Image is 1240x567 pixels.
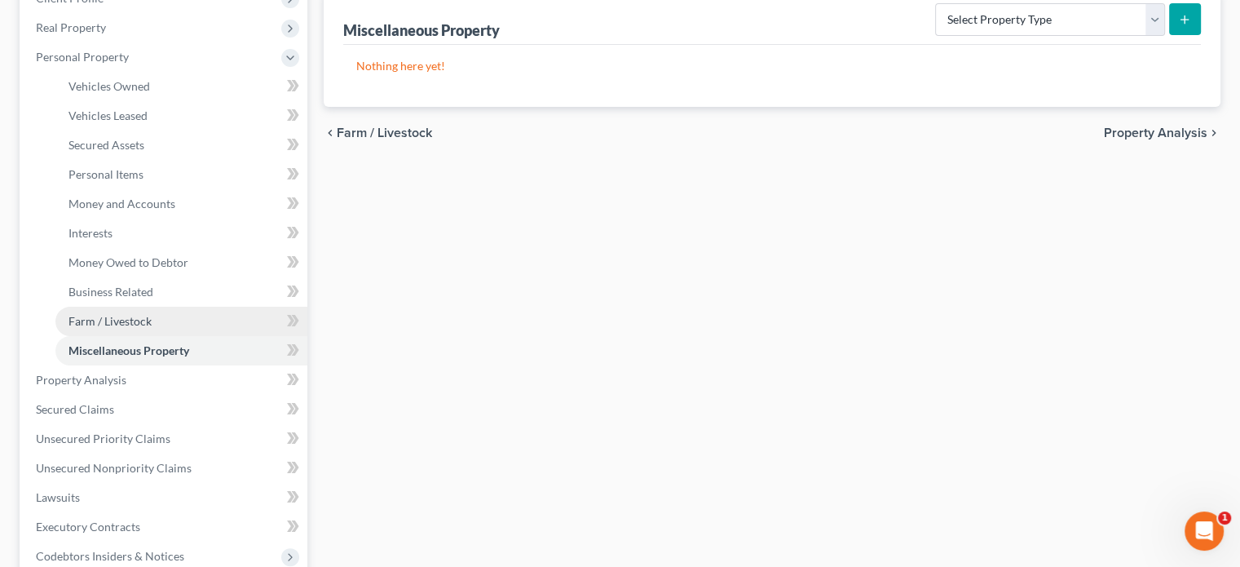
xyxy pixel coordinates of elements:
a: Secured Claims [23,395,307,424]
i: chevron_left [324,126,337,140]
button: chevron_left Farm / Livestock [324,126,432,140]
span: Codebtors Insiders & Notices [36,549,184,563]
a: Interests [55,219,307,248]
a: Farm / Livestock [55,307,307,336]
span: Money Owed to Debtor [68,255,188,269]
p: Nothing here yet! [356,58,1188,74]
a: Vehicles Owned [55,72,307,101]
a: Personal Items [55,160,307,189]
a: Executory Contracts [23,512,307,542]
span: Secured Claims [36,402,114,416]
span: Farm / Livestock [68,314,152,328]
a: Property Analysis [23,365,307,395]
span: Money and Accounts [68,197,175,210]
a: Secured Assets [55,131,307,160]
span: Vehicles Leased [68,109,148,122]
span: Business Related [68,285,153,299]
span: Property Analysis [1104,126,1207,140]
span: Vehicles Owned [68,79,150,93]
span: Farm / Livestock [337,126,432,140]
a: Unsecured Priority Claims [23,424,307,454]
a: Business Related [55,277,307,307]
a: Unsecured Nonpriority Claims [23,454,307,483]
span: Unsecured Nonpriority Claims [36,461,192,475]
a: Vehicles Leased [55,101,307,131]
iframe: Intercom live chat [1185,512,1224,551]
span: Unsecured Priority Claims [36,432,170,445]
a: Money Owed to Debtor [55,248,307,277]
span: Personal Items [68,167,143,181]
i: chevron_right [1207,126,1220,140]
a: Miscellaneous Property [55,336,307,365]
span: Executory Contracts [36,520,140,534]
span: Interests [68,226,113,240]
span: Real Property [36,20,106,34]
span: Miscellaneous Property [68,343,189,357]
span: Property Analysis [36,373,126,387]
span: Personal Property [36,50,129,64]
div: Miscellaneous Property [343,20,500,40]
a: Lawsuits [23,483,307,512]
span: 1 [1218,512,1231,525]
button: Property Analysis chevron_right [1104,126,1220,140]
a: Money and Accounts [55,189,307,219]
span: Lawsuits [36,490,80,504]
span: Secured Assets [68,138,144,152]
